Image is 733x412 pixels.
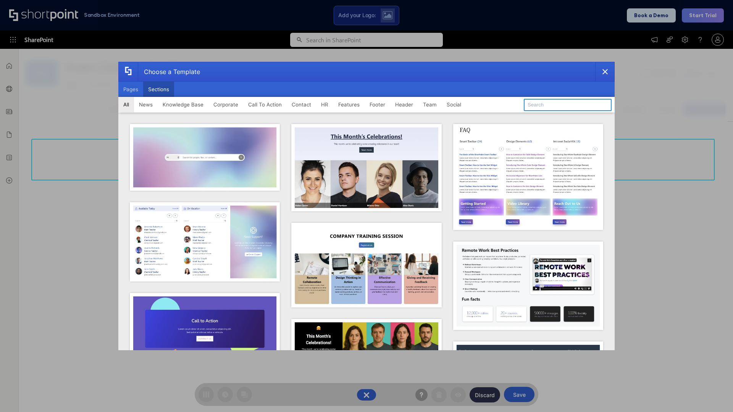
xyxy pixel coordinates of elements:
[138,62,200,81] div: Choose a Template
[390,97,418,112] button: Header
[596,323,733,412] iframe: Chat Widget
[208,97,243,112] button: Corporate
[118,97,134,112] button: All
[333,97,365,112] button: Features
[365,97,390,112] button: Footer
[143,82,174,97] button: Sections
[287,97,316,112] button: Contact
[134,97,158,112] button: News
[442,97,466,112] button: Social
[316,97,333,112] button: HR
[158,97,208,112] button: Knowledge Base
[243,97,287,112] button: Call To Action
[118,82,143,97] button: Pages
[418,97,442,112] button: Team
[118,62,615,350] div: template selector
[524,99,612,111] input: Search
